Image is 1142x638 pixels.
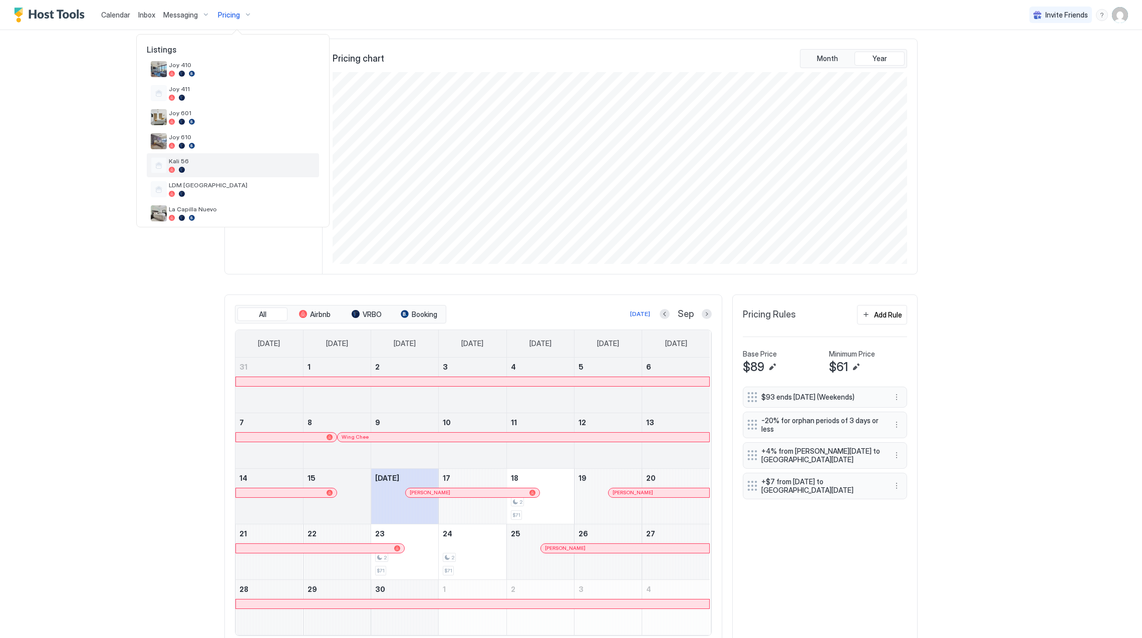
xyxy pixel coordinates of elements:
[169,157,315,165] span: Kali 56
[169,205,315,213] span: La Capilla Nuevo
[169,133,315,141] span: Joy 610
[169,181,315,189] span: LDM [GEOGRAPHIC_DATA]
[151,133,167,149] div: listing image
[169,61,315,69] span: Joy 410
[151,109,167,125] div: listing image
[151,61,167,77] div: listing image
[137,45,329,55] span: Listings
[169,109,315,117] span: Joy 601
[151,205,167,221] div: listing image
[169,85,315,93] span: Joy 411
